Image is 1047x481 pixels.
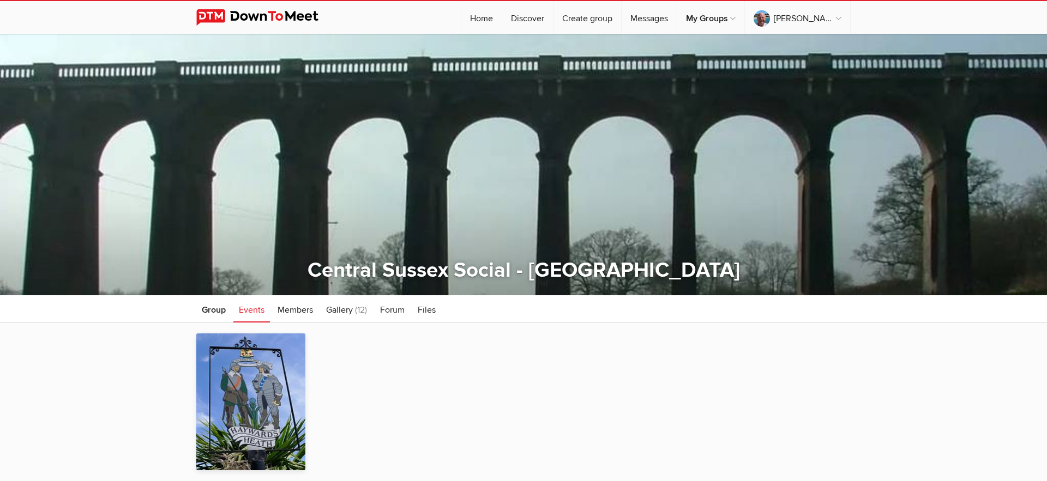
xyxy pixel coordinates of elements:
span: Events [239,305,264,315]
a: Messages [622,1,677,34]
span: Members [278,305,313,315]
a: Files [412,295,441,322]
a: [PERSON_NAME] [745,1,850,34]
a: My Groups [677,1,744,34]
a: Discover [502,1,553,34]
a: Events [233,295,270,322]
span: Group [202,305,226,315]
span: Gallery [326,305,353,315]
a: Forum [375,295,410,322]
a: Group [196,295,231,322]
a: Home [461,1,502,34]
a: Members [272,295,318,322]
img: DownToMeet [196,9,335,26]
img: Central Sussex Social - Haywards Heath [196,333,305,470]
span: Files [418,305,436,315]
span: Forum [380,305,405,315]
span: (12) [355,305,367,315]
a: Central Sussex Social - [GEOGRAPHIC_DATA] [308,258,740,283]
a: Create group [553,1,621,34]
a: Gallery (12) [321,295,372,322]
